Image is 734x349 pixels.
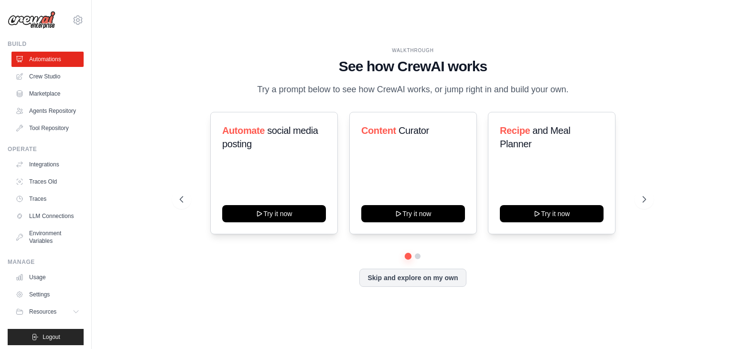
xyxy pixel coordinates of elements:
div: Operate [8,145,84,153]
a: Settings [11,287,84,302]
a: Automations [11,52,84,67]
span: Logout [43,333,60,341]
button: Try it now [361,205,465,222]
span: Content [361,125,396,136]
a: Crew Studio [11,69,84,84]
div: WALKTHROUGH [180,47,646,54]
button: Logout [8,329,84,345]
a: Integrations [11,157,84,172]
a: Usage [11,270,84,285]
a: Traces Old [11,174,84,189]
h1: See how CrewAI works [180,58,646,75]
a: Traces [11,191,84,207]
button: Resources [11,304,84,319]
div: Manage [8,258,84,266]
span: and Meal Planner [500,125,570,149]
p: Try a prompt below to see how CrewAI works, or jump right in and build your own. [252,83,573,97]
button: Try it now [222,205,326,222]
img: Logo [8,11,55,29]
button: Skip and explore on my own [359,269,466,287]
a: Tool Repository [11,120,84,136]
a: Environment Variables [11,226,84,249]
span: Automate [222,125,265,136]
a: LLM Connections [11,208,84,224]
a: Marketplace [11,86,84,101]
button: Try it now [500,205,604,222]
span: Curator [399,125,429,136]
span: Recipe [500,125,530,136]
span: social media posting [222,125,318,149]
div: Build [8,40,84,48]
span: Resources [29,308,56,316]
a: Agents Repository [11,103,84,119]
